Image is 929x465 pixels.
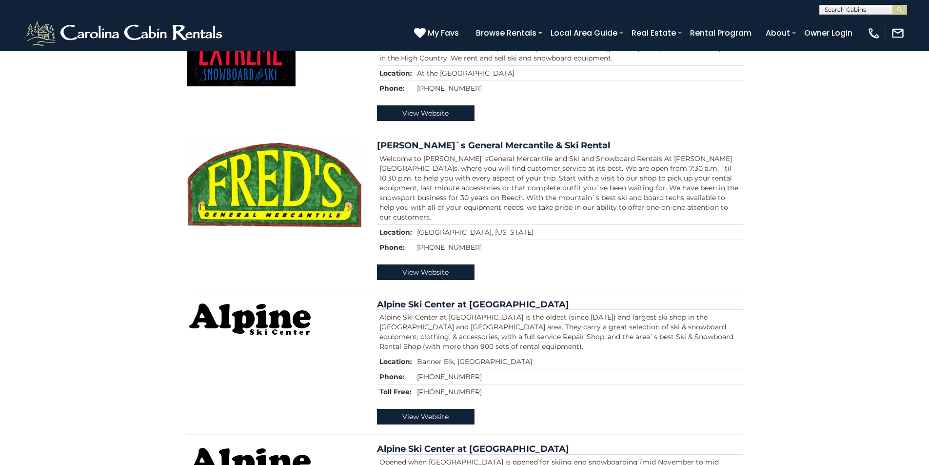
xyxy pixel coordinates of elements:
[415,240,743,255] td: [PHONE_NUMBER]
[377,140,610,151] a: [PERSON_NAME]`s General Mercantile & Ski Rental
[685,24,756,41] a: Rental Program
[379,387,412,396] strong: Toll Free:
[379,69,412,78] strong: Location:
[415,224,743,240] td: [GEOGRAPHIC_DATA], [US_STATE]
[471,24,541,41] a: Browse Rentals
[377,40,743,65] td: Extreme Snowboard & Ski is a unique winter sports center featuring the only computerized rental s...
[627,24,681,41] a: Real Estate
[414,27,461,40] a: My Favs
[187,300,318,339] img: Alpine Ski Center at Sugar Mountain
[415,81,743,96] td: [PHONE_NUMBER]
[24,19,227,48] img: White-1-2.png
[891,26,905,40] img: mail-regular-white.png
[799,24,857,41] a: Owner Login
[379,372,405,381] strong: Phone:
[377,264,474,280] a: View Website
[377,444,569,454] a: Alpine Ski Center at [GEOGRAPHIC_DATA]
[428,27,459,39] span: My Favs
[187,31,296,86] img: Extreme Snowboard & Ski
[415,384,743,400] td: [PHONE_NUMBER]
[377,105,474,121] a: View Website
[415,369,743,384] td: [PHONE_NUMBER]
[379,243,405,252] strong: Phone:
[415,354,743,369] td: Banner Elk, [GEOGRAPHIC_DATA]
[377,299,569,310] a: Alpine Ski Center at [GEOGRAPHIC_DATA]
[379,84,405,93] strong: Phone:
[415,65,743,81] td: At the [GEOGRAPHIC_DATA]
[377,310,743,354] td: Alpine Ski Center at [GEOGRAPHIC_DATA] is the oldest (since [DATE]) and largest ski shop in the [...
[379,357,412,366] strong: Location:
[377,151,743,224] td: Welcome to [PERSON_NAME]`sGeneral Mercantile and Ski and Snowboard Rentals At [PERSON_NAME][GEOGR...
[377,409,474,425] a: View Website
[546,24,622,41] a: Local Area Guide
[187,141,362,230] img: Fred`s General Mercantile & Ski Rental
[761,24,795,41] a: About
[867,26,881,40] img: phone-regular-white.png
[379,228,412,237] strong: Location:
